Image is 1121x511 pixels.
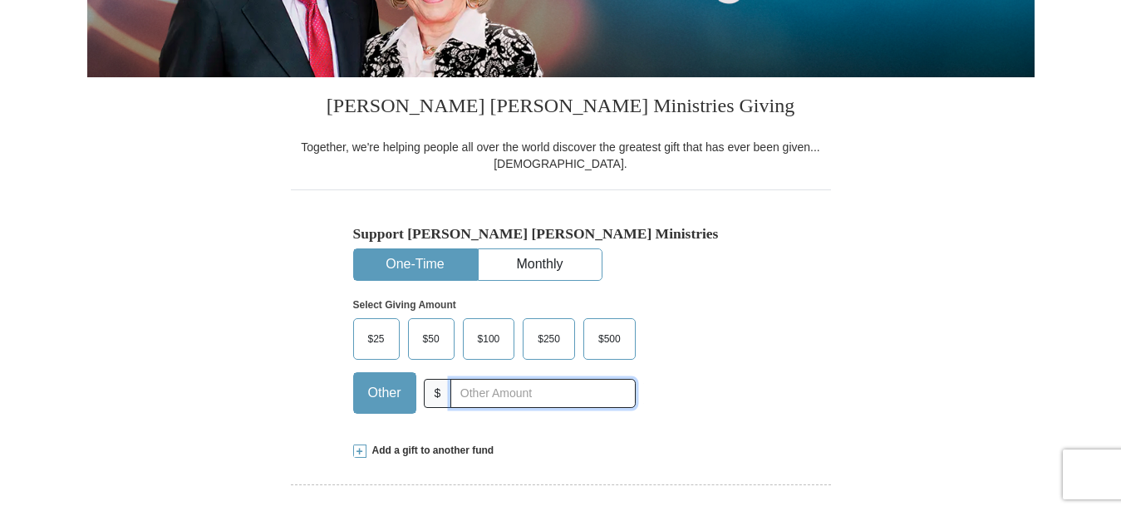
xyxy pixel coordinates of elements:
[366,444,494,458] span: Add a gift to another fund
[415,327,448,351] span: $50
[479,249,602,280] button: Monthly
[470,327,509,351] span: $100
[360,381,410,405] span: Other
[353,299,456,311] strong: Select Giving Amount
[529,327,568,351] span: $250
[450,379,635,408] input: Other Amount
[291,77,831,139] h3: [PERSON_NAME] [PERSON_NAME] Ministries Giving
[590,327,629,351] span: $500
[360,327,393,351] span: $25
[291,139,831,172] div: Together, we're helping people all over the world discover the greatest gift that has ever been g...
[354,249,477,280] button: One-Time
[424,379,452,408] span: $
[353,225,769,243] h5: Support [PERSON_NAME] [PERSON_NAME] Ministries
